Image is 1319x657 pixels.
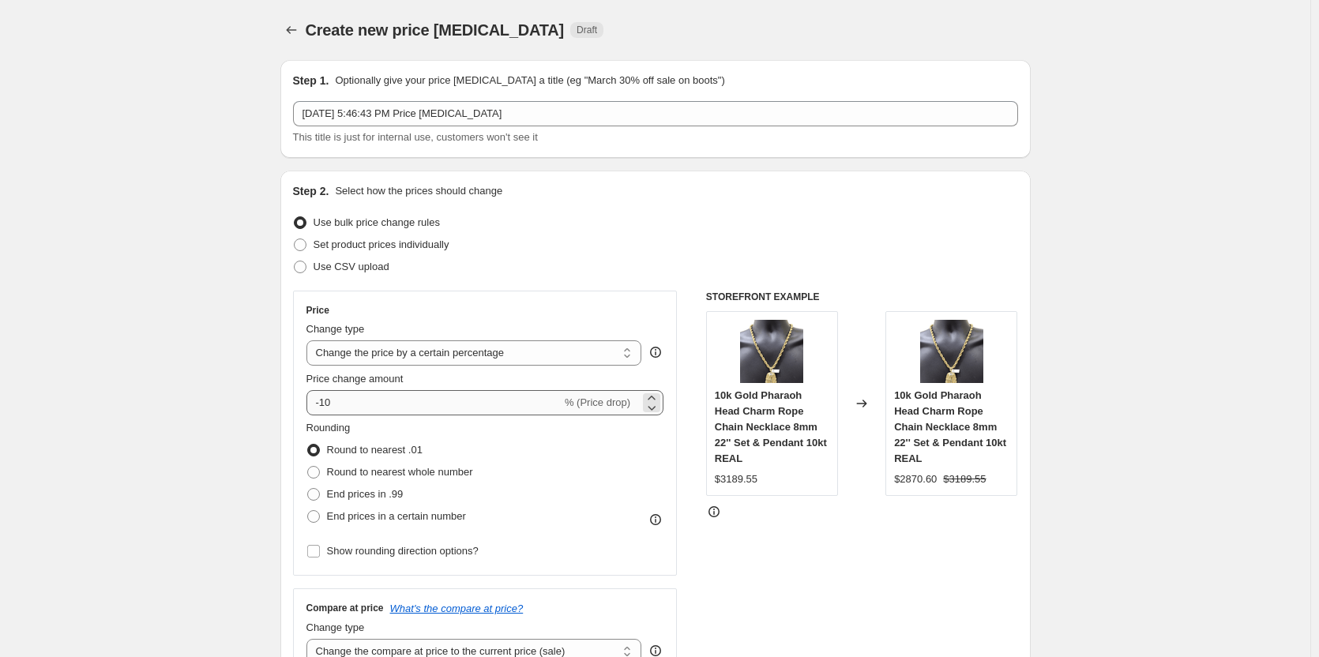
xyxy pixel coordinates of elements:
img: 10k-gold-pharaoh-head-charm-rope-chain-necklace-8mm-22-set-pendant-10kt-real-134440_80x.png [920,320,983,383]
h2: Step 1. [293,73,329,88]
div: $2870.60 [894,471,937,487]
span: Rounding [306,422,351,434]
p: Select how the prices should change [335,183,502,199]
span: Create new price [MEDICAL_DATA] [306,21,565,39]
span: End prices in a certain number [327,510,466,522]
strike: $3189.55 [943,471,986,487]
span: 10k Gold Pharaoh Head Charm Rope Chain Necklace 8mm 22'' Set & Pendant 10kt REAL [715,389,827,464]
span: % (Price drop) [565,396,630,408]
span: Price change amount [306,373,404,385]
button: What's the compare at price? [390,603,524,614]
div: help [648,344,663,360]
h2: Step 2. [293,183,329,199]
h3: Price [306,304,329,317]
span: Change type [306,323,365,335]
h3: Compare at price [306,602,384,614]
span: 10k Gold Pharaoh Head Charm Rope Chain Necklace 8mm 22'' Set & Pendant 10kt REAL [894,389,1006,464]
input: -15 [306,390,562,415]
span: Round to nearest .01 [327,444,423,456]
button: Price change jobs [280,19,303,41]
span: Use bulk price change rules [314,216,440,228]
img: 10k-gold-pharaoh-head-charm-rope-chain-necklace-8mm-22-set-pendant-10kt-real-134440_80x.png [740,320,803,383]
span: Draft [577,24,597,36]
div: $3189.55 [715,471,757,487]
span: End prices in .99 [327,488,404,500]
span: Use CSV upload [314,261,389,272]
span: Set product prices individually [314,238,449,250]
span: This title is just for internal use, customers won't see it [293,131,538,143]
h6: STOREFRONT EXAMPLE [706,291,1018,303]
span: Change type [306,621,365,633]
span: Show rounding direction options? [327,545,479,557]
span: Round to nearest whole number [327,466,473,478]
p: Optionally give your price [MEDICAL_DATA] a title (eg "March 30% off sale on boots") [335,73,724,88]
input: 30% off holiday sale [293,101,1018,126]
